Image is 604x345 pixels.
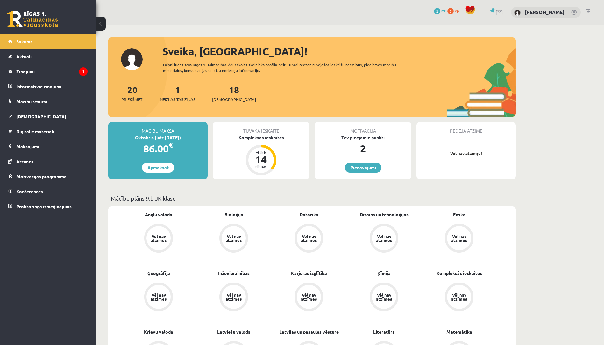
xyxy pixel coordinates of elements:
[279,328,339,335] a: Latvijas un pasaules vēsture
[441,8,446,13] span: mP
[422,224,497,254] a: Vēl nav atzīmes
[144,328,173,335] a: Krievu valoda
[145,211,172,218] a: Angļu valoda
[121,84,143,103] a: 20Priekšmeti
[213,122,309,134] div: Tuvākā ieskaite
[16,54,32,59] span: Aktuāli
[212,96,256,103] span: [DEMOGRAPHIC_DATA]
[447,8,454,14] span: 0
[108,134,208,141] div: Oktobris (līdz [DATE])
[455,8,459,13] span: xp
[446,328,472,335] a: Matemātika
[127,84,138,95] font: 20
[229,84,239,95] font: 18
[271,224,346,254] a: Vēl nav atzīmes
[420,150,513,157] p: Vēl nav atzīmju!
[7,11,58,27] a: Rīgas 1. Tālmācības vidusskola
[160,96,195,103] span: Neizlasītās ziņas
[163,62,408,73] div: Laipni lūgts savā Rīgas 1. Tālmācības vidusskolas skolnieka profilā. Šeit Tu vari redzēt tuvojošo...
[450,234,468,242] div: Vēl nav atzīmes
[8,184,88,199] a: Konferences
[150,293,167,301] div: Vēl nav atzīmes
[8,124,88,139] a: Digitālie materiāli
[8,169,88,184] a: Motivācijas programma
[252,150,271,154] div: Atlicis
[525,9,565,15] a: [PERSON_NAME]
[196,283,271,312] a: Vēl nav atzīmes
[300,234,318,242] div: Vēl nav atzīmes
[16,188,43,194] span: Konferences
[450,293,468,301] div: Vēl nav atzīmes
[111,194,513,202] p: Mācību plāns 9.b JK klase
[8,154,88,169] a: Atzīmes
[447,8,462,13] a: 0 xp
[108,122,208,134] div: Mācību maksa
[150,234,167,242] div: Vēl nav atzīmes
[16,158,33,164] span: Atzīmes
[300,293,318,301] div: Vēl nav atzīmes
[142,163,174,172] a: Apmaksāt
[375,234,393,242] div: Vēl nav atzīmes
[346,283,422,312] a: Vēl nav atzīmes
[315,122,411,134] div: Motivācija
[213,134,309,176] a: Kompleksās ieskaites Atlicis 14 dienas
[225,234,243,242] div: Vēl nav atzīmes
[8,109,88,124] a: [DEMOGRAPHIC_DATA]
[121,224,196,254] a: Vēl nav atzīmes
[453,211,465,218] a: Fizika
[346,224,422,254] a: Vēl nav atzīmes
[300,211,318,218] a: Datorika
[416,122,516,134] div: Pēdējā atzīme
[375,293,393,301] div: Vēl nav atzīmes
[514,10,521,16] img: Milana Ruiz Visocka
[16,203,72,209] span: Proktoringa izmēģinājums
[121,96,143,103] span: Priekšmeti
[16,114,66,119] span: [DEMOGRAPHIC_DATA]
[8,64,88,79] a: Ziņojumi1
[422,283,497,312] a: Vēl nav atzīmes
[434,8,446,13] a: 2 mP
[8,139,88,154] a: Maksājumi
[169,140,173,150] span: €
[16,99,47,104] span: Mācību resursi
[217,328,251,335] a: Latviešu valoda
[79,67,88,76] i: 1
[315,134,411,141] div: Tev pieejamie punkti
[16,173,67,179] span: Motivācijas programma
[147,270,170,276] a: Ģeogrāfija
[373,328,395,335] a: Literatūra
[16,143,39,149] font: Maksājumi
[291,270,327,276] a: Karjeras izglītība
[16,39,32,44] span: Sākums
[437,270,482,276] a: Kompleksās ieskaites
[16,128,54,134] span: Digitālie materiāli
[212,84,256,103] a: 18[DEMOGRAPHIC_DATA]
[121,283,196,312] a: Vēl nav atzīmes
[434,8,440,14] span: 2
[377,270,391,276] a: Ķīmija
[160,84,195,103] a: 1Neizlasītās ziņas
[8,79,88,94] a: Informatīvie ziņojumi
[218,270,250,276] a: Inženierzinības
[252,165,271,168] div: dienas
[8,94,88,109] a: Mācību resursi
[315,141,411,156] div: 2
[8,199,88,214] a: Proktoringa izmēģinājums
[213,134,309,141] div: Kompleksās ieskaites
[16,84,61,89] font: Informatīvie ziņojumi
[196,224,271,254] a: Vēl nav atzīmes
[345,163,381,172] a: Piedāvājumi
[224,211,243,218] a: Bioloģija
[225,293,243,301] div: Vēl nav atzīmes
[8,49,88,64] a: Aktuāli
[8,34,88,49] a: Sākums
[162,44,516,59] div: Sveika, [GEOGRAPHIC_DATA]!
[143,142,169,155] font: 86.00
[175,84,180,95] font: 1
[252,154,271,165] div: 14
[16,69,35,74] font: Ziņojumi
[360,211,409,218] a: Dizains un tehnoloģijas
[271,283,346,312] a: Vēl nav atzīmes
